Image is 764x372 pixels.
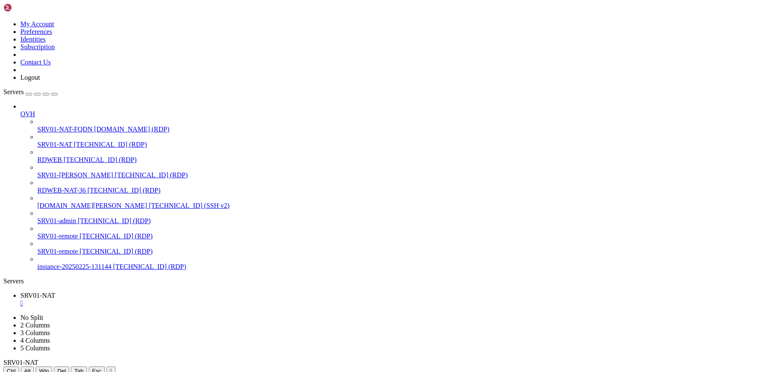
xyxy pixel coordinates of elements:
span: SRV01-NAT [37,141,72,148]
span: [TECHNICAL_ID] (RDP) [87,187,160,194]
a: Logout [20,74,40,81]
span: [TECHNICAL_ID] (RDP) [115,171,188,179]
span: SRV01-admin [37,217,76,224]
div: Servers [3,277,761,285]
a: 3 Columns [20,329,50,336]
span: OVH [20,110,35,117]
li: instance-20250225-131144 [TECHNICAL_ID] (RDP) [37,255,761,271]
span: Servers [3,88,24,95]
span: [TECHNICAL_ID] (RDP) [80,232,153,240]
span: [DOMAIN_NAME][PERSON_NAME] [37,202,147,209]
li: RDWEB-NAT-36 [TECHNICAL_ID] (RDP) [37,179,761,194]
img: Shellngn [3,3,52,12]
span: [TECHNICAL_ID] (RDP) [78,217,151,224]
li: SRV01-NAT [TECHNICAL_ID] (RDP) [37,133,761,148]
span: instance-20250225-131144 [37,263,111,270]
a: RDWEB-NAT-36 [TECHNICAL_ID] (RDP) [37,187,761,194]
a: SRV01-admin [TECHNICAL_ID] (RDP) [37,217,761,225]
a: 5 Columns [20,344,50,352]
li: SRV01-remote [TECHNICAL_ID] (RDP) [37,240,761,255]
a: 2 Columns [20,322,50,329]
a: No Split [20,314,43,321]
a: RDWEB [TECHNICAL_ID] (RDP) [37,156,761,164]
span: SRV01-remote [37,248,78,255]
span: [TECHNICAL_ID] (RDP) [74,141,147,148]
a: OVH [20,110,761,118]
a: Preferences [20,28,52,35]
a: [DOMAIN_NAME][PERSON_NAME] [TECHNICAL_ID] (SSH v2) [37,202,761,210]
a: SRV01-[PERSON_NAME] [TECHNICAL_ID] (RDP) [37,171,761,179]
span: SRV01-NAT [3,359,38,366]
a: SRV01-NAT-FQDN [DOMAIN_NAME] (RDP) [37,126,761,133]
span: SRV01-NAT [20,292,55,299]
li: RDWEB [TECHNICAL_ID] (RDP) [37,148,761,164]
span: SRV01-[PERSON_NAME] [37,171,113,179]
span: RDWEB-NAT-36 [37,187,86,194]
li: SRV01-[PERSON_NAME] [TECHNICAL_ID] (RDP) [37,164,761,179]
li: OVH [20,103,761,271]
span: SRV01-remote [37,232,78,240]
li: SRV01-NAT-FQDN [DOMAIN_NAME] (RDP) [37,118,761,133]
li: SRV01-remote [TECHNICAL_ID] (RDP) [37,225,761,240]
span: [TECHNICAL_ID] (RDP) [64,156,137,163]
a: Subscription [20,43,55,50]
a: SRV01-remote [TECHNICAL_ID] (RDP) [37,248,761,255]
a: Contact Us [20,59,51,66]
a: instance-20250225-131144 [TECHNICAL_ID] (RDP) [37,263,761,271]
a: SRV01-remote [TECHNICAL_ID] (RDP) [37,232,761,240]
li: [DOMAIN_NAME][PERSON_NAME] [TECHNICAL_ID] (SSH v2) [37,194,761,210]
a: Identities [20,36,46,43]
a:  [20,299,761,307]
span: [TECHNICAL_ID] (RDP) [80,248,153,255]
a: My Account [20,20,54,28]
li: SRV01-admin [TECHNICAL_ID] (RDP) [37,210,761,225]
span: RDWEB [37,156,62,163]
a: SRV01-NAT [20,292,761,307]
span: [TECHNICAL_ID] (RDP) [113,263,186,270]
a: SRV01-NAT [TECHNICAL_ID] (RDP) [37,141,761,148]
span: SRV01-NAT-FQDN [37,126,93,133]
span: [TECHNICAL_ID] (SSH v2) [149,202,230,209]
a: Servers [3,88,58,95]
a: 4 Columns [20,337,50,344]
span: [DOMAIN_NAME] (RDP) [94,126,169,133]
